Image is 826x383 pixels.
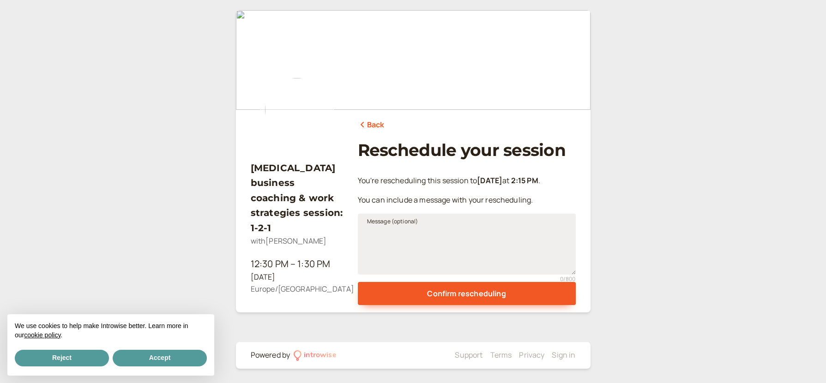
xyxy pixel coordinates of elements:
a: Sign in [552,350,575,360]
div: You can include a message with your rescheduling. [358,187,576,206]
a: Terms [490,350,512,360]
b: [DATE] [477,175,502,186]
button: Reject [15,350,109,366]
a: introwise [294,349,337,361]
div: introwise [304,349,336,361]
div: 12:30 PM – 1:30 PM [251,257,343,271]
button: Confirm rescheduling [358,282,576,305]
b: 2:15 PM [511,175,538,186]
a: Support [455,350,482,360]
div: We use cookies to help make Introwise better. Learn more in our . [7,314,214,348]
div: Europe/[GEOGRAPHIC_DATA] [251,283,343,295]
span: with [PERSON_NAME] [251,236,327,246]
div: Powered by [251,349,290,361]
h1: Reschedule your session [358,140,576,160]
a: Back [358,119,385,131]
textarea: Message (optional) [358,214,576,275]
a: Privacy [519,350,544,360]
button: Accept [113,350,207,366]
a: cookie policy [24,331,60,339]
h3: [MEDICAL_DATA] business coaching & work strategies session: 1-2-1 [251,161,343,235]
span: Message (optional) [367,217,418,226]
div: [DATE] [251,271,343,283]
div: You're rescheduling this session to at . [358,168,576,187]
